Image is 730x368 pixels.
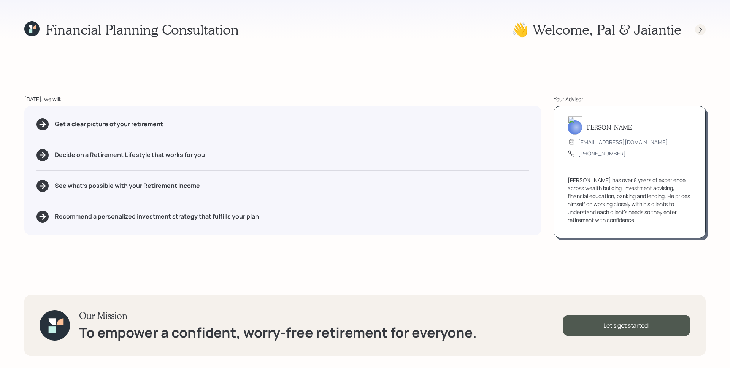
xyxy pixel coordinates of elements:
[79,324,477,341] h1: To empower a confident, worry-free retirement for everyone.
[568,176,692,224] div: [PERSON_NAME] has over 8 years of experience across wealth building, investment advising, financi...
[578,149,626,157] div: [PHONE_NUMBER]
[554,95,706,103] div: Your Advisor
[46,21,239,38] h1: Financial Planning Consultation
[585,124,634,131] h5: [PERSON_NAME]
[578,138,668,146] div: [EMAIL_ADDRESS][DOMAIN_NAME]
[24,95,541,103] div: [DATE], we will:
[55,213,259,220] h5: Recommend a personalized investment strategy that fulfills your plan
[55,151,205,159] h5: Decide on a Retirement Lifestyle that works for you
[55,121,163,128] h5: Get a clear picture of your retirement
[568,116,582,135] img: james-distasi-headshot.png
[563,315,690,336] div: Let's get started!
[79,310,477,321] h3: Our Mission
[511,21,681,38] h1: 👋 Welcome , Pal & Jaiantie
[55,182,200,189] h5: See what's possible with your Retirement Income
